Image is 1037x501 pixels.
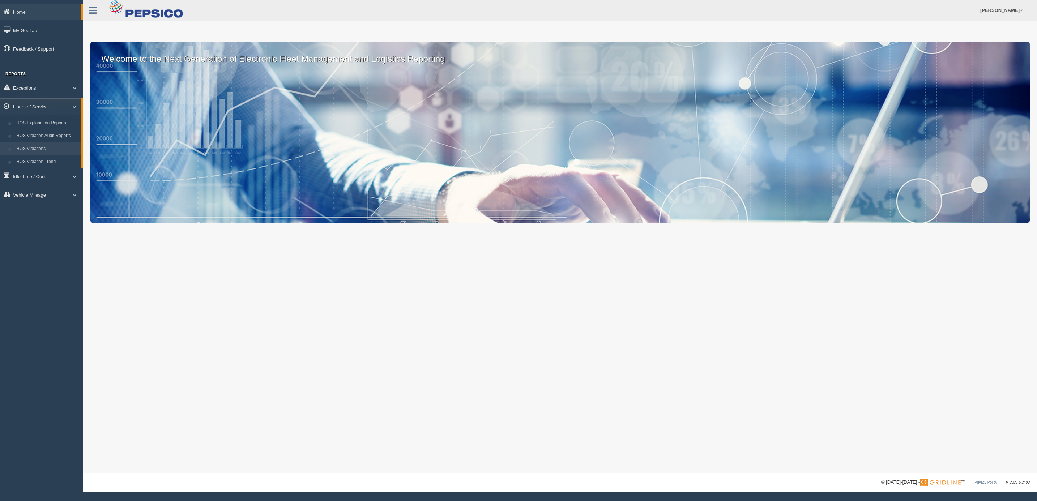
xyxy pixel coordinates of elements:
a: Privacy Policy [974,480,997,484]
p: Welcome to the Next Generation of Electronic Fleet Management and Logistics Reporting [90,42,1030,65]
a: HOS Explanation Reports [13,117,81,130]
div: © [DATE]-[DATE] - ™ [881,479,1030,486]
img: Gridline [920,479,961,486]
a: HOS Violations [13,142,81,155]
a: HOS Violation Trend [13,155,81,168]
a: HOS Violation Audit Reports [13,129,81,142]
span: v. 2025.5.2403 [1006,480,1030,484]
